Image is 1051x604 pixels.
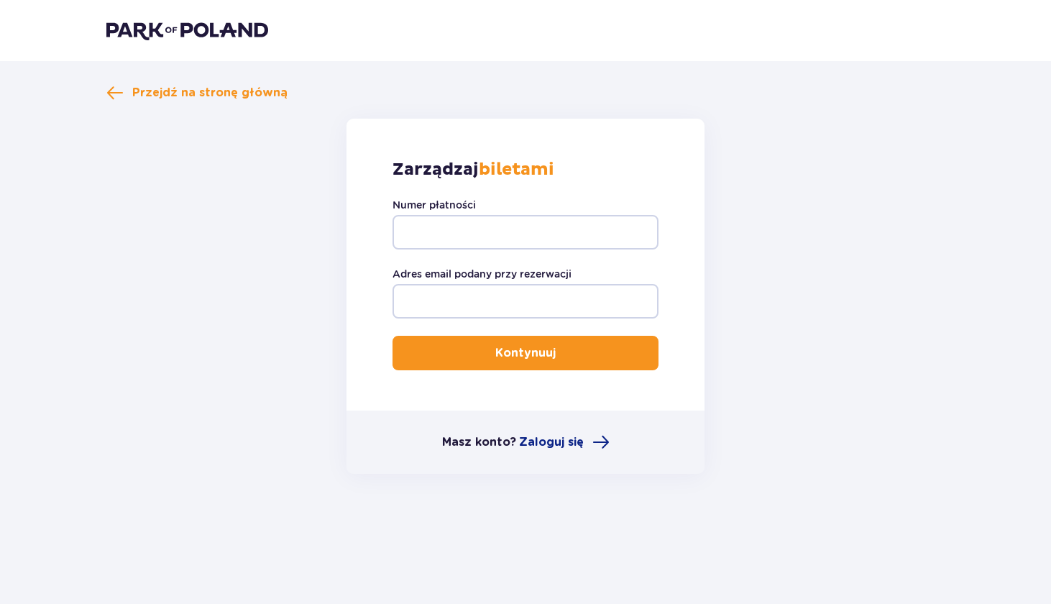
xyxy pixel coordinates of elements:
[495,345,556,361] p: Kontynuuj
[106,84,288,101] a: Przejdź na stronę główną
[442,434,516,450] p: Masz konto?
[393,159,554,180] p: Zarządzaj
[519,434,584,450] span: Zaloguj się
[519,434,610,451] a: Zaloguj się
[393,336,658,370] button: Kontynuuj
[393,198,476,212] label: Numer płatności
[132,85,288,101] span: Przejdź na stronę główną
[106,20,268,40] img: Park of Poland logo
[479,159,554,180] strong: biletami
[393,267,572,281] label: Adres email podany przy rezerwacji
